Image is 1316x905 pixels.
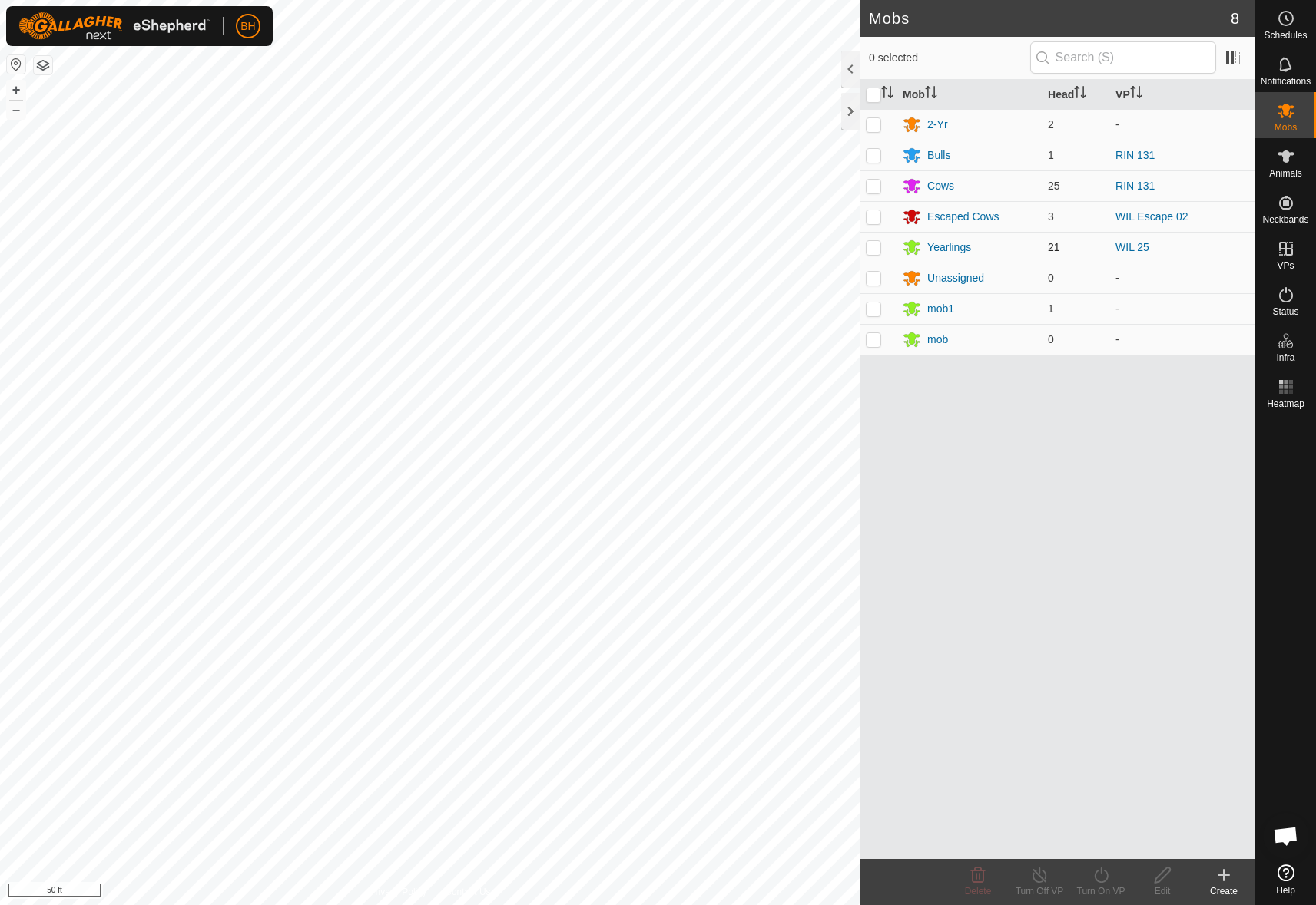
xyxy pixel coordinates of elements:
[240,18,255,35] span: BH
[1115,210,1188,223] a: WIL Escape 02
[1262,215,1308,224] span: Neckbands
[1231,7,1239,30] span: 8
[370,885,427,899] a: Privacy Policy
[1267,399,1304,408] span: Heatmap
[1048,180,1060,192] span: 25
[869,50,1030,66] span: 0 selected
[1048,149,1054,161] span: 1
[1115,149,1155,161] a: RIN 131
[1115,180,1155,192] a: RIN 131
[927,147,950,163] div: Bulls
[1269,169,1302,178] span: Animals
[1109,109,1255,140] td: -
[1109,263,1255,293] td: -
[1263,813,1309,859] div: Open chat
[1132,884,1193,898] div: Edit
[1009,884,1070,898] div: Turn Off VP
[1275,123,1297,132] span: Mobs
[1272,307,1298,316] span: Status
[1048,272,1054,284] span: 0
[927,270,984,286] div: Unassigned
[1109,80,1255,110] th: VP
[1130,88,1142,101] p-sorticon: Activate to sort
[18,12,210,40] img: Gallagher Logo
[927,117,947,133] div: 2-Yr
[445,885,490,899] a: Contact Us
[1048,241,1060,253] span: 21
[7,81,25,99] button: +
[927,301,954,317] div: mob1
[1048,118,1054,130] span: 2
[927,178,954,194] div: Cows
[7,55,25,74] button: Reset Map
[1109,324,1255,355] td: -
[1193,884,1255,898] div: Create
[1264,31,1307,40] span: Schedules
[1048,210,1054,223] span: 3
[1261,77,1311,86] span: Notifications
[881,88,893,101] p-sorticon: Activate to sort
[925,88,937,101] p-sorticon: Activate to sort
[1070,884,1132,898] div: Turn On VP
[1276,353,1294,362] span: Infra
[1109,293,1255,324] td: -
[965,886,992,897] span: Delete
[927,332,948,348] div: mob
[34,56,52,74] button: Map Layers
[1276,886,1295,895] span: Help
[1255,858,1316,901] a: Help
[897,80,1042,110] th: Mob
[1030,41,1216,74] input: Search (S)
[1277,261,1294,270] span: VPs
[869,9,1231,28] h2: Mobs
[1115,241,1149,253] a: WIL 25
[927,209,999,225] div: Escaped Cows
[1048,333,1054,345] span: 0
[1074,88,1086,101] p-sorticon: Activate to sort
[1042,80,1109,110] th: Head
[1048,302,1054,315] span: 1
[7,101,25,119] button: –
[927,239,971,256] div: Yearlings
